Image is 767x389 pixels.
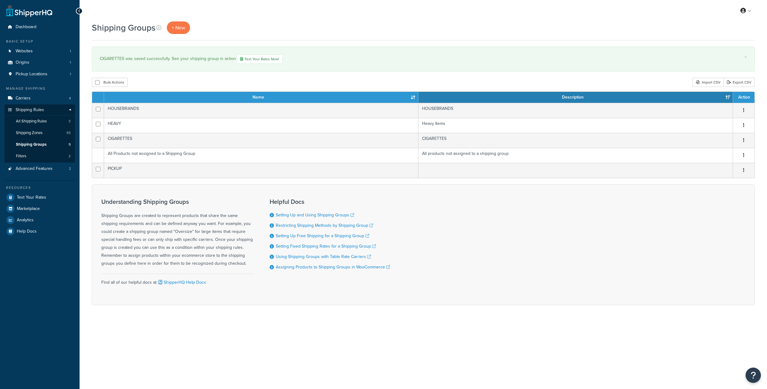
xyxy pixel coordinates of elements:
a: Shipping Rules [5,104,75,116]
a: Marketplace [5,203,75,214]
span: Marketplace [17,206,40,211]
span: Advanced Features [16,166,53,171]
td: Heavy Items [418,118,733,133]
span: Filters [16,154,26,159]
span: 1 [70,72,71,77]
th: Name: activate to sort column ascending [104,92,418,103]
a: Filters 2 [5,151,75,162]
a: Assigning Products to Shipping Groups in WooCommerce [276,264,390,270]
span: Dashboard [16,24,36,30]
span: 5 [69,142,71,147]
div: Find all of our helpful docs at: [101,274,254,286]
a: Shipping Zones 55 [5,127,75,139]
button: Open Resource Center [746,368,761,383]
span: Help Docs [17,229,37,234]
li: Pickup Locations [5,69,75,80]
li: Websites [5,46,75,57]
span: Carriers [16,96,31,101]
a: Advanced Features 2 [5,163,75,174]
h3: Understanding Shipping Groups [101,198,254,205]
span: Websites [16,49,33,54]
td: CIGARETTES [418,133,733,148]
td: CIGARETTES [104,133,418,148]
div: Basic Setup [5,39,75,44]
a: Websites 1 [5,46,75,57]
span: Pickup Locations [16,72,47,77]
a: Test Your Rates Now! [237,54,282,64]
li: All Shipping Rules [5,116,75,127]
a: Origins 1 [5,57,75,68]
button: Bulk Actions [92,78,128,87]
a: Carriers 4 [5,93,75,104]
a: Pickup Locations 1 [5,69,75,80]
span: 4 [69,96,71,101]
span: 1 [70,60,71,65]
span: 1 [70,49,71,54]
a: Setting Up and Using Shipping Groups [276,212,354,218]
span: Shipping Rules [16,107,44,113]
a: Shipping Groups 5 [5,139,75,150]
span: All Shipping Rules [16,119,47,124]
td: HEAVY [104,118,418,133]
a: Export CSV [724,78,755,87]
span: 2 [69,154,71,159]
li: Advanced Features [5,163,75,174]
li: Carriers [5,93,75,104]
span: 3 [69,119,71,124]
li: Shipping Groups [5,139,75,150]
span: Analytics [17,218,34,223]
div: Resources [5,185,75,190]
li: Shipping Rules [5,104,75,163]
div: CIGARETTES was saved successfully. See your shipping group in action [100,54,747,64]
a: × [744,54,747,59]
a: Help Docs [5,226,75,237]
span: 55 [66,130,71,136]
span: + New [172,24,185,31]
td: HOUSEBRANDS [418,103,733,118]
td: All products not assigned to a shipping group [418,148,733,163]
a: All Shipping Rules 3 [5,116,75,127]
span: Shipping Groups [16,142,47,147]
h1: Shipping Groups [92,22,155,34]
span: Origins [16,60,29,65]
th: Description: activate to sort column ascending [418,92,733,103]
div: Shipping Groups are created to represent products that share the same shipping requirements and c... [101,198,254,267]
span: Test Your Rates [17,195,46,200]
li: Origins [5,57,75,68]
h3: Helpful Docs [270,198,390,205]
a: Test Your Rates [5,192,75,203]
a: ShipperHQ Home [6,5,52,17]
td: PICKUP [104,163,418,178]
td: All Products not assigned to a Shipping Group [104,148,418,163]
a: Setting Up Free Shipping for a Shipping Group [276,233,369,239]
a: Setting Fixed Shipping Rates for a Shipping Group [276,243,376,249]
a: ShipperHQ Help Docs [157,279,206,286]
span: 2 [69,166,71,171]
li: Filters [5,151,75,162]
span: Shipping Zones [16,130,43,136]
div: Manage Shipping [5,86,75,91]
a: Dashboard [5,21,75,33]
li: Shipping Zones [5,127,75,139]
a: Using Shipping Groups with Table Rate Carriers [276,253,371,260]
th: Action [733,92,754,103]
a: Analytics [5,215,75,226]
div: Import CSV [692,78,724,87]
a: Restricting Shipping Methods by Shipping Group [276,222,373,229]
td: HOUSEBRANDS [104,103,418,118]
a: + New [167,21,190,34]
